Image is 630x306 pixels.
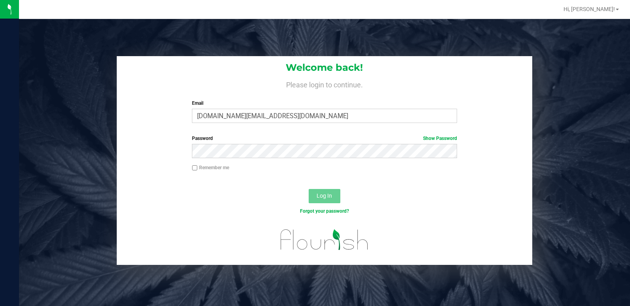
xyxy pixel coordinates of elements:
img: flourish_logo.svg [273,223,376,256]
a: Show Password [423,136,457,141]
span: Hi, [PERSON_NAME]! [564,6,615,12]
h1: Welcome back! [117,62,532,73]
a: Forgot your password? [300,208,349,214]
h4: Please login to continue. [117,79,532,89]
label: Remember me [192,164,229,171]
input: Remember me [192,165,197,171]
button: Log In [309,189,340,203]
label: Email [192,100,457,107]
span: Log In [317,193,332,199]
span: Password [192,136,213,141]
